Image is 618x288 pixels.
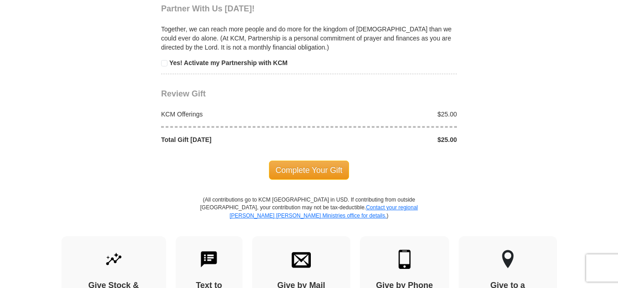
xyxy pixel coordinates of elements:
[269,161,350,180] span: Complete Your Gift
[200,196,418,236] p: (All contributions go to KCM [GEOGRAPHIC_DATA] in USD. If contributing from outside [GEOGRAPHIC_D...
[104,250,123,269] img: give-by-stock.svg
[395,250,414,269] img: mobile.svg
[169,59,288,66] strong: Yes! Activate my Partnership with KCM
[199,250,218,269] img: text-to-give.svg
[161,4,255,13] span: Partner With Us [DATE]!
[157,135,309,144] div: Total Gift [DATE]
[501,250,514,269] img: other-region
[309,135,462,144] div: $25.00
[309,110,462,119] div: $25.00
[161,89,206,98] span: Review Gift
[292,250,311,269] img: envelope.svg
[157,110,309,119] div: KCM Offerings
[161,25,457,52] p: Together, we can reach more people and do more for the kingdom of [DEMOGRAPHIC_DATA] than we coul...
[229,204,418,218] a: Contact your regional [PERSON_NAME] [PERSON_NAME] Ministries office for details.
